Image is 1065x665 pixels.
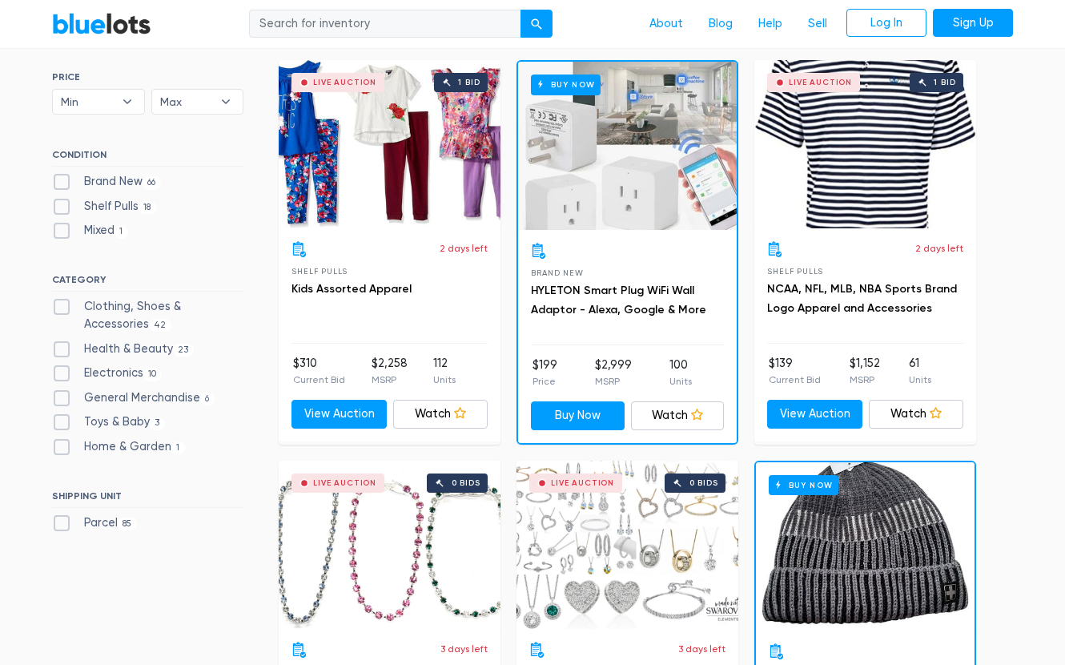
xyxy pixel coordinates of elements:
[52,173,161,191] label: Brand New
[209,90,243,114] b: ▾
[52,274,243,292] h6: CATEGORY
[52,298,243,332] label: Clothing, Shoes & Accessories
[143,176,161,189] span: 66
[440,241,488,256] p: 2 days left
[52,198,156,216] label: Shelf Pulls
[745,9,795,39] a: Help
[769,373,821,387] p: Current Bid
[678,642,725,656] p: 3 days left
[150,417,165,430] span: 3
[915,241,963,256] p: 2 days left
[293,355,345,387] li: $310
[516,461,738,629] a: Live Auction 0 bids
[52,71,243,83] h6: PRICE
[531,268,583,277] span: Brand New
[313,79,376,87] div: Live Auction
[52,413,165,431] label: Toys & Baby
[531,75,601,95] h6: Buy Now
[52,365,162,382] label: Electronics
[637,9,696,39] a: About
[767,282,957,315] a: NCAA, NFL, MLB, NBA Sports Brand Logo Apparel and Accessories
[313,479,376,487] div: Live Auction
[372,355,408,387] li: $2,258
[52,490,243,508] h6: SHIPPING UNIT
[52,389,215,407] label: General Merchandise
[769,355,821,387] li: $139
[291,267,348,276] span: Shelf Pulls
[52,12,151,35] a: BlueLots
[279,60,500,228] a: Live Auction 1 bid
[789,79,852,87] div: Live Auction
[669,374,692,389] p: Units
[143,368,162,381] span: 10
[279,461,500,629] a: Live Auction 0 bids
[200,393,215,405] span: 6
[160,90,213,114] span: Max
[769,475,838,495] h6: Buy Now
[869,400,964,429] a: Watch
[458,79,480,87] div: 1 bid
[532,374,557,389] p: Price
[795,9,840,39] a: Sell
[52,149,243,167] h6: CONDITION
[61,90,114,114] span: Min
[291,400,387,429] a: View Auction
[595,374,632,389] p: MSRP
[767,267,823,276] span: Shelf Pulls
[433,373,456,387] p: Units
[52,438,185,456] label: Home & Garden
[850,373,880,387] p: MSRP
[52,222,128,240] label: Mixed
[756,462,975,631] a: Buy Now
[372,373,408,387] p: MSRP
[669,357,692,389] li: 100
[754,60,976,228] a: Live Auction 1 bid
[249,10,521,38] input: Search for inventory
[171,441,185,454] span: 1
[52,514,137,532] label: Parcel
[293,373,345,387] p: Current Bid
[934,79,955,87] div: 1 bid
[291,282,412,296] a: Kids Assorted Apparel
[115,226,128,239] span: 1
[118,518,137,530] span: 85
[850,355,880,387] li: $1,152
[532,357,557,389] li: $199
[452,479,480,487] div: 0 bids
[433,355,456,387] li: 112
[595,357,632,389] li: $2,999
[393,400,488,429] a: Watch
[440,642,488,656] p: 3 days left
[909,355,931,387] li: 61
[909,373,931,387] p: Units
[139,201,156,214] span: 18
[518,62,737,230] a: Buy Now
[696,9,745,39] a: Blog
[531,401,625,430] a: Buy Now
[551,479,614,487] div: Live Auction
[111,90,144,114] b: ▾
[531,284,706,316] a: HYLETON Smart Plug WiFi Wall Adaptor - Alexa, Google & More
[173,344,194,357] span: 23
[846,9,926,38] a: Log In
[689,479,718,487] div: 0 bids
[767,400,862,429] a: View Auction
[149,319,171,332] span: 42
[631,401,725,430] a: Watch
[52,341,194,358] label: Health & Beauty
[933,9,1013,38] a: Sign Up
